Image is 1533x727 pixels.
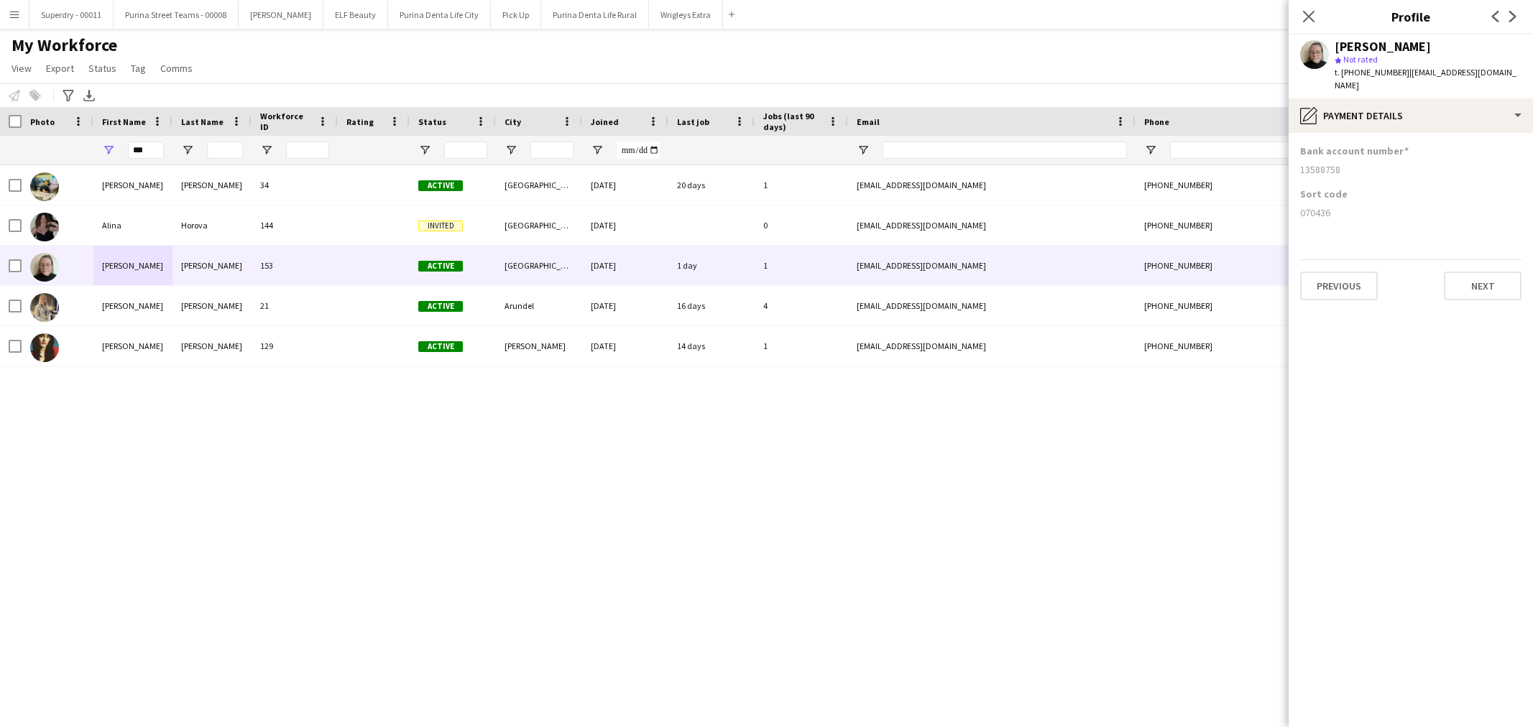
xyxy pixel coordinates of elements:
[172,326,252,366] div: [PERSON_NAME]
[29,1,114,29] button: Superdry - 00011
[755,165,848,205] div: 1
[252,286,338,325] div: 21
[1136,165,1320,205] div: [PHONE_NUMBER]
[252,246,338,285] div: 153
[1300,163,1522,176] div: 13588758
[649,1,723,29] button: Wrigleys Extra
[582,246,668,285] div: [DATE]
[418,261,463,272] span: Active
[444,142,487,159] input: Status Filter Input
[763,111,822,132] span: Jobs (last 90 days)
[172,246,252,285] div: [PERSON_NAME]
[1136,286,1320,325] div: [PHONE_NUMBER]
[260,144,273,157] button: Open Filter Menu
[582,286,668,325] div: [DATE]
[418,116,446,127] span: Status
[125,59,152,78] a: Tag
[591,144,604,157] button: Open Filter Menu
[755,205,848,245] div: 0
[1300,272,1378,300] button: Previous
[668,286,755,325] div: 16 days
[755,326,848,366] div: 1
[418,180,463,191] span: Active
[591,116,619,127] span: Joined
[172,205,252,245] div: Horova
[252,205,338,245] div: 144
[346,116,374,127] span: Rating
[755,246,848,285] div: 1
[93,165,172,205] div: [PERSON_NAME]
[323,1,388,29] button: ELF Beauty
[252,165,338,205] div: 34
[131,62,146,75] span: Tag
[30,172,59,201] img: Ali Saroosh
[88,62,116,75] span: Status
[1335,67,1409,78] span: t. [PHONE_NUMBER]
[541,1,649,29] button: Purina Denta Life Rural
[181,116,224,127] span: Last Name
[30,293,59,322] img: Natalie Sanders
[505,144,517,157] button: Open Filter Menu
[418,341,463,352] span: Active
[496,205,582,245] div: [GEOGRAPHIC_DATA]
[239,1,323,29] button: [PERSON_NAME]
[848,246,1136,285] div: [EMAIL_ADDRESS][DOMAIN_NAME]
[40,59,80,78] a: Export
[1170,142,1311,159] input: Phone Filter Input
[1136,205,1320,245] div: [PHONE_NUMBER]
[80,87,98,104] app-action-btn: Export XLSX
[418,144,431,157] button: Open Filter Menu
[93,326,172,366] div: [PERSON_NAME]
[496,326,582,366] div: [PERSON_NAME]
[848,165,1136,205] div: [EMAIL_ADDRESS][DOMAIN_NAME]
[677,116,709,127] span: Last job
[1300,206,1522,219] div: 070436
[1335,67,1516,91] span: | [EMAIL_ADDRESS][DOMAIN_NAME]
[11,62,32,75] span: View
[418,221,463,231] span: Invited
[530,142,574,159] input: City Filter Input
[155,59,198,78] a: Comms
[102,144,115,157] button: Open Filter Menu
[857,144,870,157] button: Open Filter Menu
[883,142,1127,159] input: Email Filter Input
[388,1,491,29] button: Purina Denta Life City
[172,286,252,325] div: [PERSON_NAME]
[496,246,582,285] div: [GEOGRAPHIC_DATA], [GEOGRAPHIC_DATA]
[207,142,243,159] input: Last Name Filter Input
[418,301,463,312] span: Active
[848,205,1136,245] div: [EMAIL_ADDRESS][DOMAIN_NAME]
[496,286,582,325] div: Arundel
[60,87,77,104] app-action-btn: Advanced filters
[668,326,755,366] div: 14 days
[1300,187,1348,200] h3: Sort code
[1343,54,1378,65] span: Not rated
[172,165,252,205] div: [PERSON_NAME]
[1289,7,1533,26] h3: Profile
[30,333,59,362] img: Nathalie Archer
[252,326,338,366] div: 129
[582,165,668,205] div: [DATE]
[1444,272,1522,300] button: Next
[30,253,59,282] img: Alison Barker
[83,59,122,78] a: Status
[102,116,146,127] span: First Name
[582,205,668,245] div: [DATE]
[30,213,59,241] img: Alina Horova
[93,286,172,325] div: [PERSON_NAME]
[505,116,521,127] span: City
[1136,246,1320,285] div: [PHONE_NUMBER]
[668,165,755,205] div: 20 days
[668,246,755,285] div: 1 day
[755,286,848,325] div: 4
[848,286,1136,325] div: [EMAIL_ADDRESS][DOMAIN_NAME]
[160,62,193,75] span: Comms
[1289,98,1533,133] div: Payment details
[114,1,239,29] button: Purina Street Teams - 00008
[93,246,172,285] div: [PERSON_NAME]
[260,111,312,132] span: Workforce ID
[1136,326,1320,366] div: [PHONE_NUMBER]
[1300,144,1409,157] h3: Bank account number
[93,205,172,245] div: Alina
[1144,116,1169,127] span: Phone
